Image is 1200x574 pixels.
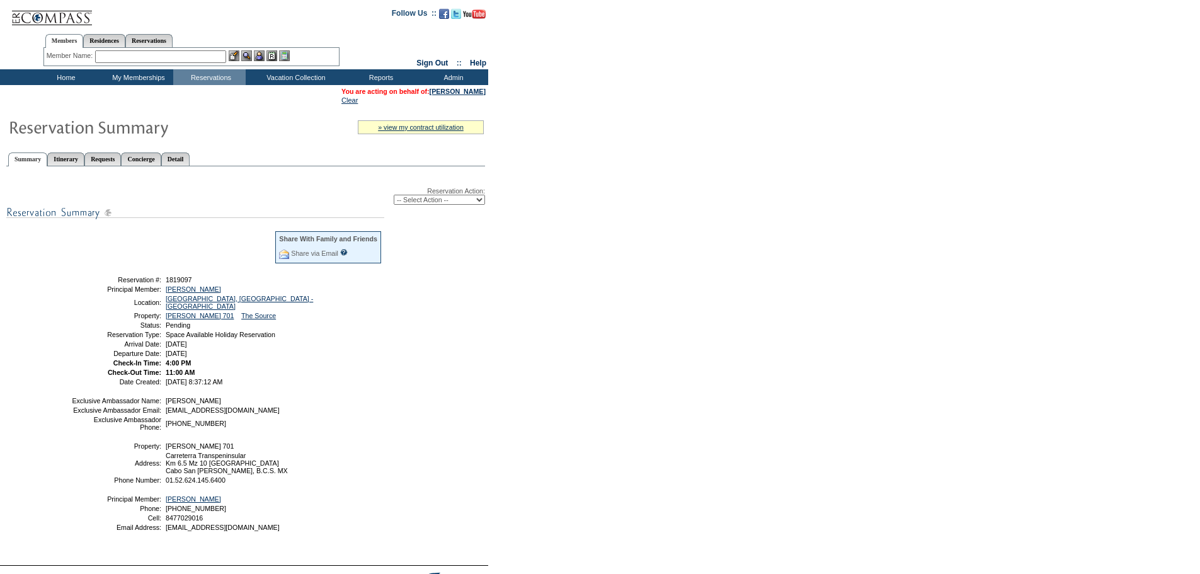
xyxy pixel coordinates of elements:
a: [PERSON_NAME] [430,88,486,95]
a: The Source [241,312,276,319]
td: Admin [416,69,488,85]
span: [PERSON_NAME] 701 [166,442,234,450]
span: 8477029016 [166,514,203,522]
a: Reservations [125,34,173,47]
img: Reservations [266,50,277,61]
span: [DATE] [166,350,187,357]
a: Subscribe to our YouTube Channel [463,13,486,20]
td: Reservations [173,69,246,85]
td: Exclusive Ambassador Phone: [71,416,161,431]
a: Residences [83,34,125,47]
div: Member Name: [47,50,95,61]
td: Principal Member: [71,285,161,293]
td: Exclusive Ambassador Name: [71,397,161,405]
a: [PERSON_NAME] [166,495,221,503]
a: [GEOGRAPHIC_DATA], [GEOGRAPHIC_DATA] - [GEOGRAPHIC_DATA] [166,295,313,310]
td: Property: [71,312,161,319]
td: Principal Member: [71,495,161,503]
span: [DATE] 8:37:12 AM [166,378,222,386]
img: b_edit.gif [229,50,239,61]
span: 4:00 PM [166,359,191,367]
td: Home [28,69,101,85]
td: Phone: [71,505,161,512]
img: Reservaton Summary [8,114,260,139]
td: Cell: [71,514,161,522]
a: [PERSON_NAME] 701 [166,312,234,319]
img: Follow us on Twitter [451,9,461,19]
span: 01.52.624.145.6400 [166,476,226,484]
td: Follow Us :: [392,8,437,23]
span: [PERSON_NAME] [166,397,221,405]
td: Location: [71,295,161,310]
a: Help [470,59,486,67]
td: Reservation #: [71,276,161,284]
span: 1819097 [166,276,192,284]
a: Follow us on Twitter [451,13,461,20]
td: Reservation Type: [71,331,161,338]
span: Pending [166,321,190,329]
a: Itinerary [47,152,84,166]
img: Subscribe to our YouTube Channel [463,9,486,19]
a: Sign Out [416,59,448,67]
td: Exclusive Ambassador Email: [71,406,161,414]
a: Become our fan on Facebook [439,13,449,20]
img: Become our fan on Facebook [439,9,449,19]
a: Summary [8,152,47,166]
td: Departure Date: [71,350,161,357]
span: [PHONE_NUMBER] [166,505,226,512]
td: Property: [71,442,161,450]
td: Email Address: [71,524,161,531]
img: subTtlResSummary.gif [6,205,384,221]
span: [DATE] [166,340,187,348]
a: Requests [84,152,121,166]
td: My Memberships [101,69,173,85]
div: Share With Family and Friends [279,235,377,243]
img: b_calculator.gif [279,50,290,61]
a: Share via Email [291,250,338,257]
img: Impersonate [254,50,265,61]
a: Members [45,34,84,48]
span: [PHONE_NUMBER] [166,420,226,427]
td: Phone Number: [71,476,161,484]
img: View [241,50,252,61]
strong: Check-In Time: [113,359,161,367]
a: Concierge [121,152,161,166]
span: :: [457,59,462,67]
td: Reports [343,69,416,85]
strong: Check-Out Time: [108,369,161,376]
span: Carreterra Transpeninsular Km 6.5 Mz 10 [GEOGRAPHIC_DATA] Cabo San [PERSON_NAME], B.C.S. MX [166,452,288,474]
div: Reservation Action: [6,187,485,205]
td: Vacation Collection [246,69,343,85]
input: What is this? [340,249,348,256]
span: 11:00 AM [166,369,195,376]
td: Arrival Date: [71,340,161,348]
td: Date Created: [71,378,161,386]
span: Space Available Holiday Reservation [166,331,275,338]
span: [EMAIL_ADDRESS][DOMAIN_NAME] [166,524,280,531]
a: » view my contract utilization [378,123,464,131]
span: You are acting on behalf of: [341,88,486,95]
span: [EMAIL_ADDRESS][DOMAIN_NAME] [166,406,280,414]
td: Address: [71,452,161,474]
a: Detail [161,152,190,166]
a: Clear [341,96,358,104]
a: [PERSON_NAME] [166,285,221,293]
td: Status: [71,321,161,329]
